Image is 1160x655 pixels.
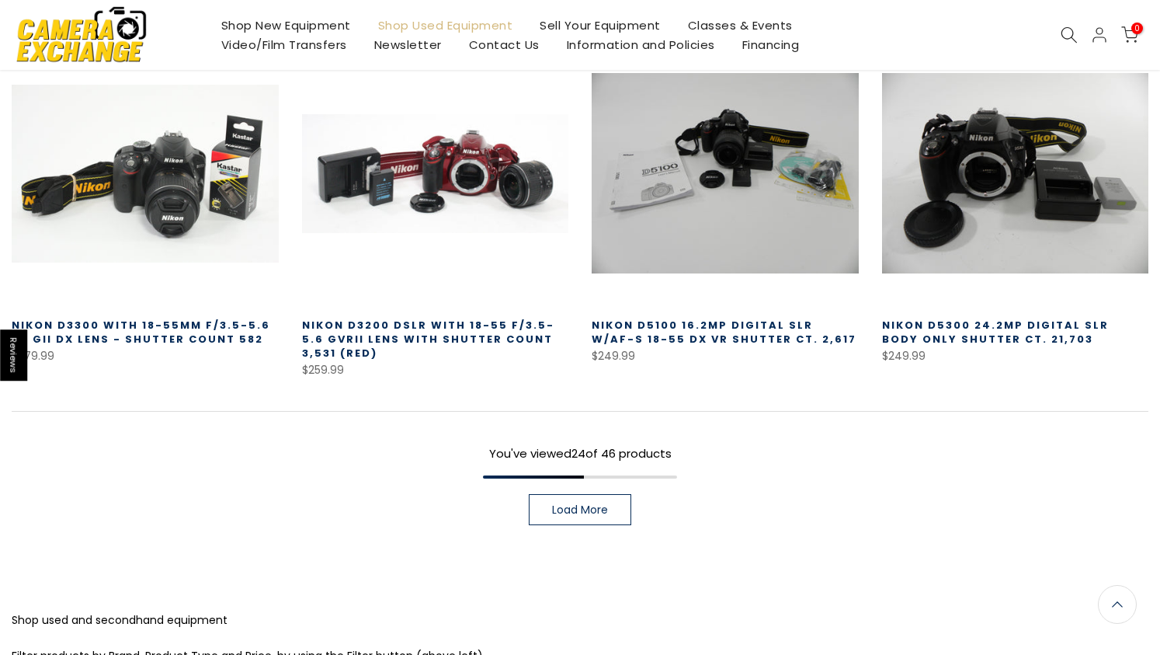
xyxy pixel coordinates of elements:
div: $279.99 [12,347,279,366]
a: Newsletter [360,35,455,54]
a: Shop Used Equipment [364,16,526,35]
a: Shop New Equipment [207,16,364,35]
span: 24 [571,445,585,462]
div: $249.99 [592,347,859,366]
a: Load More [529,494,631,525]
div: $259.99 [302,361,569,380]
a: Nikon D3300 with 18-55mm f/3.5-5.6 VR GII DX Lens - Shutter Count 582 [12,318,270,347]
span: You've viewed of 46 products [489,445,672,462]
a: Classes & Events [674,16,806,35]
a: Contact Us [455,35,553,54]
a: Nikon D5300 24.2mp Digital SLR Body Only Shutter Ct. 21,703 [882,318,1109,347]
span: Load More [552,504,608,515]
span: 0 [1131,23,1143,34]
a: Sell Your Equipment [526,16,675,35]
a: Back to the top [1098,585,1137,624]
div: $249.99 [882,347,1149,366]
a: Information and Policies [553,35,728,54]
a: Financing [728,35,813,54]
a: Nikon D5100 16.2mp Digital SLR w/AF-S 18-55 DX VR Shutter Ct. 2,617 [592,318,856,347]
a: Video/Film Transfers [207,35,360,54]
a: Nikon D3200 DSLR with 18-55 f/3.5-5.6 GVRII Lens with Shutter Count 3,531 (Red) [302,318,554,361]
p: Shop used and secondhand equipment [12,611,1148,630]
a: 0 [1121,26,1138,44]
